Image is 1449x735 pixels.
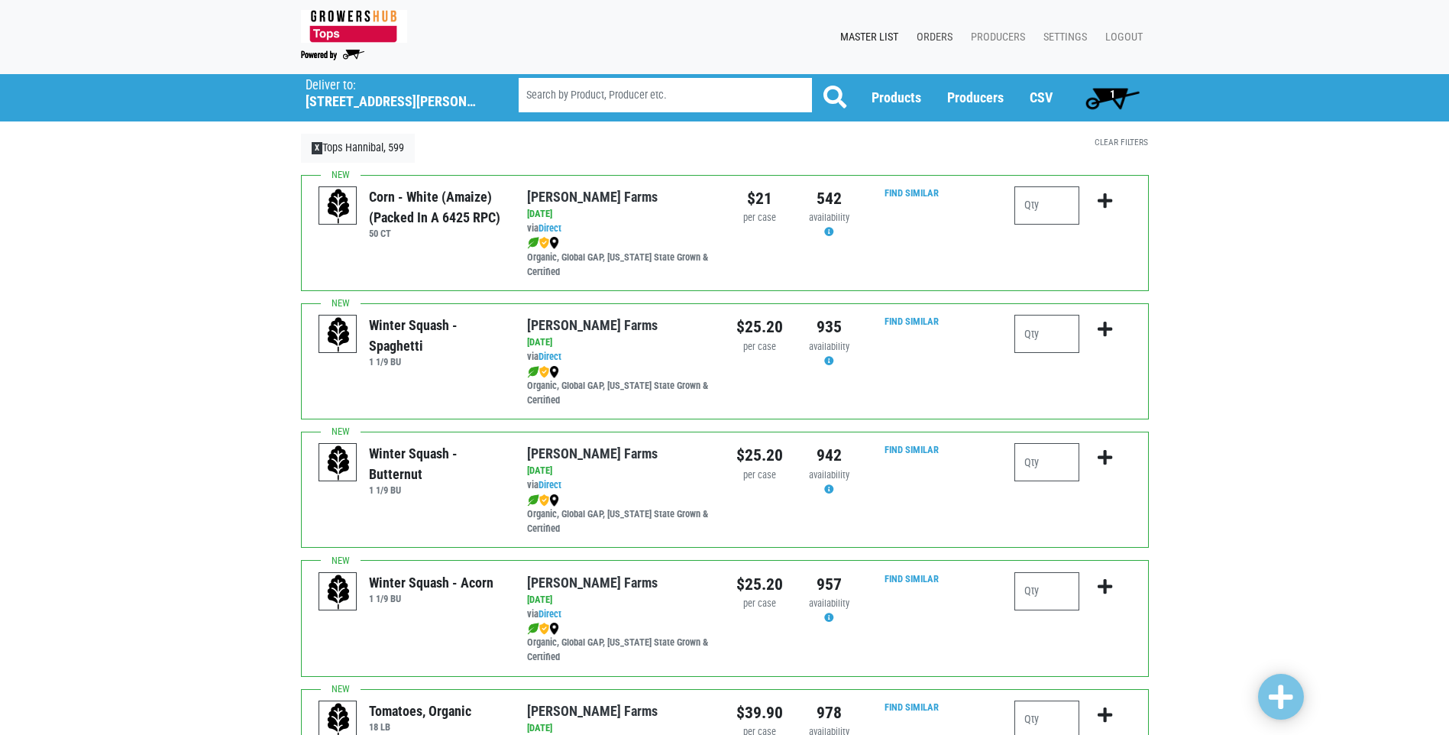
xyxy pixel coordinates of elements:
a: [PERSON_NAME] Farms [527,317,658,333]
img: map_marker-0e94453035b3232a4d21701695807de9.png [549,623,559,635]
a: Direct [539,222,561,234]
a: Settings [1031,23,1093,52]
div: per case [736,211,783,225]
a: Find Similar [885,573,939,584]
div: $25.20 [736,315,783,339]
div: per case [736,597,783,611]
div: $25.20 [736,443,783,468]
a: Find Similar [885,444,939,455]
a: XTops Hannibal, 599 [301,134,416,163]
span: Tops Hannibal, 599 (409 Fulton St, Hannibal, NY 13074, USA) [306,74,491,110]
img: map_marker-0e94453035b3232a4d21701695807de9.png [549,494,559,507]
img: placeholder-variety-43d6402dacf2d531de610a020419775a.svg [319,573,357,611]
a: Products [872,89,921,105]
a: Direct [539,351,561,362]
div: Organic, Global GAP, [US_STATE] State Grown & Certified [527,364,713,408]
a: Find Similar [885,701,939,713]
div: via [527,478,713,493]
div: Winter Squash - Acorn [369,572,493,593]
a: Direct [539,479,561,491]
a: [PERSON_NAME] Farms [527,703,658,719]
div: Tomatoes, Organic [369,701,471,721]
input: Qty [1014,186,1079,225]
div: 942 [806,443,852,468]
a: [PERSON_NAME] Farms [527,189,658,205]
h6: 1 1/9 BU [369,356,504,367]
div: via [527,607,713,622]
div: Winter Squash - Butternut [369,443,504,484]
a: 1 [1079,83,1147,113]
div: Organic, Global GAP, [US_STATE] State Grown & Certified [527,236,713,280]
input: Qty [1014,572,1079,610]
img: placeholder-variety-43d6402dacf2d531de610a020419775a.svg [319,316,357,354]
span: 1 [1110,88,1115,100]
a: Clear Filters [1095,137,1148,147]
a: Master List [828,23,904,52]
span: availability [809,469,849,481]
h6: 18 LB [369,721,471,733]
div: 978 [806,701,852,725]
div: Winter Squash - Spaghetti [369,315,504,356]
div: Organic, Global GAP, [US_STATE] State Grown & Certified [527,621,713,665]
a: Producers [947,89,1004,105]
img: placeholder-variety-43d6402dacf2d531de610a020419775a.svg [319,187,357,225]
span: X [312,142,323,154]
img: leaf-e5c59151409436ccce96b2ca1b28e03c.png [527,623,539,635]
img: leaf-e5c59151409436ccce96b2ca1b28e03c.png [527,494,539,507]
a: Direct [539,608,561,620]
div: $21 [736,186,783,211]
div: per case [736,468,783,483]
a: Orders [904,23,959,52]
div: [DATE] [527,335,713,350]
a: [PERSON_NAME] Farms [527,575,658,591]
div: [DATE] [527,207,713,222]
a: CSV [1030,89,1053,105]
a: Find Similar [885,187,939,199]
a: Producers [959,23,1031,52]
img: safety-e55c860ca8c00a9c171001a62a92dabd.png [539,366,549,378]
div: Organic, Global GAP, [US_STATE] State Grown & Certified [527,493,713,536]
div: via [527,350,713,364]
div: 957 [806,572,852,597]
img: safety-e55c860ca8c00a9c171001a62a92dabd.png [539,237,549,249]
img: leaf-e5c59151409436ccce96b2ca1b28e03c.png [527,366,539,378]
img: leaf-e5c59151409436ccce96b2ca1b28e03c.png [527,237,539,249]
div: via [527,222,713,236]
h6: 1 1/9 BU [369,484,504,496]
img: 279edf242af8f9d49a69d9d2afa010fb.png [301,10,407,43]
div: [DATE] [527,464,713,478]
div: Corn - White (Amaize) (Packed in a 6425 RPC) [369,186,504,228]
img: map_marker-0e94453035b3232a4d21701695807de9.png [549,237,559,249]
div: $39.90 [736,701,783,725]
div: [DATE] [527,593,713,607]
h6: 1 1/9 BU [369,593,493,604]
span: availability [809,212,849,223]
div: per case [736,340,783,355]
p: Deliver to: [306,78,480,93]
span: availability [809,597,849,609]
img: placeholder-variety-43d6402dacf2d531de610a020419775a.svg [319,444,357,482]
input: Search by Product, Producer etc. [519,78,812,112]
img: safety-e55c860ca8c00a9c171001a62a92dabd.png [539,494,549,507]
span: availability [809,341,849,352]
a: [PERSON_NAME] Farms [527,445,658,461]
a: Find Similar [885,316,939,327]
img: Powered by Big Wheelbarrow [301,50,364,60]
div: 542 [806,186,852,211]
input: Qty [1014,443,1079,481]
input: Qty [1014,315,1079,353]
div: $25.20 [736,572,783,597]
h5: [STREET_ADDRESS][PERSON_NAME] [306,93,480,110]
div: 935 [806,315,852,339]
a: Logout [1093,23,1149,52]
img: safety-e55c860ca8c00a9c171001a62a92dabd.png [539,623,549,635]
h6: 50 CT [369,228,504,239]
img: map_marker-0e94453035b3232a4d21701695807de9.png [549,366,559,378]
